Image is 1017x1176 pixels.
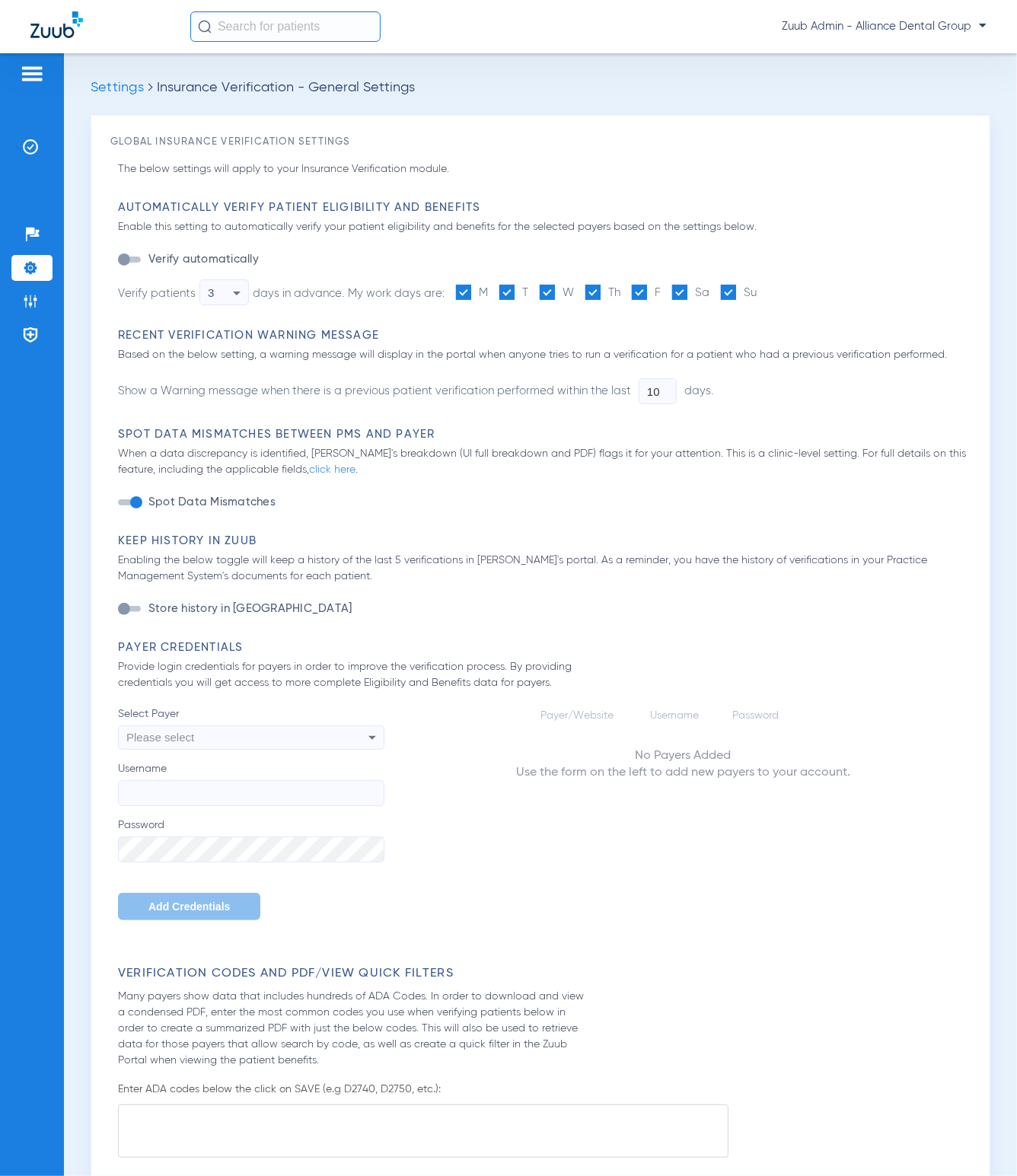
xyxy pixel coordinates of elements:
label: Password [118,817,384,862]
label: Th [585,285,620,301]
span: Settings [91,81,144,94]
p: Enabling the below toggle will keep a history of the last 5 verifications in [PERSON_NAME]'s port... [118,553,971,585]
a: click here [309,464,355,475]
label: T [499,285,528,301]
span: Please select [126,731,194,744]
label: Username [118,761,384,806]
input: Password [118,837,384,862]
h3: Payer Credentials [118,640,971,655]
img: hamburger-icon [20,65,44,83]
p: Based on the below setting, a warning message will display in the portal when anyone tries to run... [118,347,971,363]
h3: Recent Verification Warning Message [118,328,971,343]
td: Payer/Website [529,708,637,723]
span: Add Credentials [148,900,230,913]
span: 3 [208,286,214,299]
h3: Automatically Verify Patient Eligibility and Benefits [118,200,971,215]
td: Username [639,708,719,723]
p: When a data discrepancy is identified, [PERSON_NAME]'s breakdown (UI full breakdown and PDF) flag... [118,446,971,478]
img: Search Icon [198,20,212,33]
label: M [456,285,488,301]
span: Select Payer [118,706,384,722]
label: F [632,285,661,301]
label: Verify automatically [145,252,259,267]
label: Sa [672,285,709,301]
li: Show a Warning message when there is a previous patient verification performed within the last days. [118,378,713,404]
p: Enter ADA codes below the click on SAVE (e.g D2740, D2750, etc.): [118,1082,971,1097]
span: My work days are: [348,288,445,299]
span: Zuub Admin - Alliance Dental Group [782,19,987,34]
label: Store history in [GEOGRAPHIC_DATA] [145,601,352,617]
p: Enable this setting to automatically verify your patient eligibility and benefits for the selecte... [118,219,971,235]
p: Provide login credentials for payers in order to improve the verification process. By providing c... [118,659,587,691]
h3: Keep History in Zuub [118,534,971,549]
label: Spot Data Mismatches [145,495,276,510]
img: Zuub Logo [30,11,83,38]
div: Use the form on the left to add new payers to your account. [516,764,850,781]
td: Password [721,708,799,723]
h3: Global Insurance Verification Settings [110,135,971,150]
div: Verify patients days in advance. [118,279,344,305]
p: Many payers show data that includes hundreds of ADA Codes. In order to download and view a conden... [118,989,587,1069]
h3: Spot Data Mismatches between PMS and Payer [118,427,971,442]
label: Su [721,285,757,301]
label: W [540,285,574,301]
input: Search for patients [190,11,381,42]
div: No Payers Added [516,747,850,764]
h3: Verification Codes and PDF/View Quick Filters [118,966,971,981]
p: The below settings will apply to your Insurance Verification module. [118,161,971,177]
button: Add Credentials [118,893,260,920]
span: Insurance Verification - General Settings [157,81,415,94]
input: Username [118,780,384,806]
